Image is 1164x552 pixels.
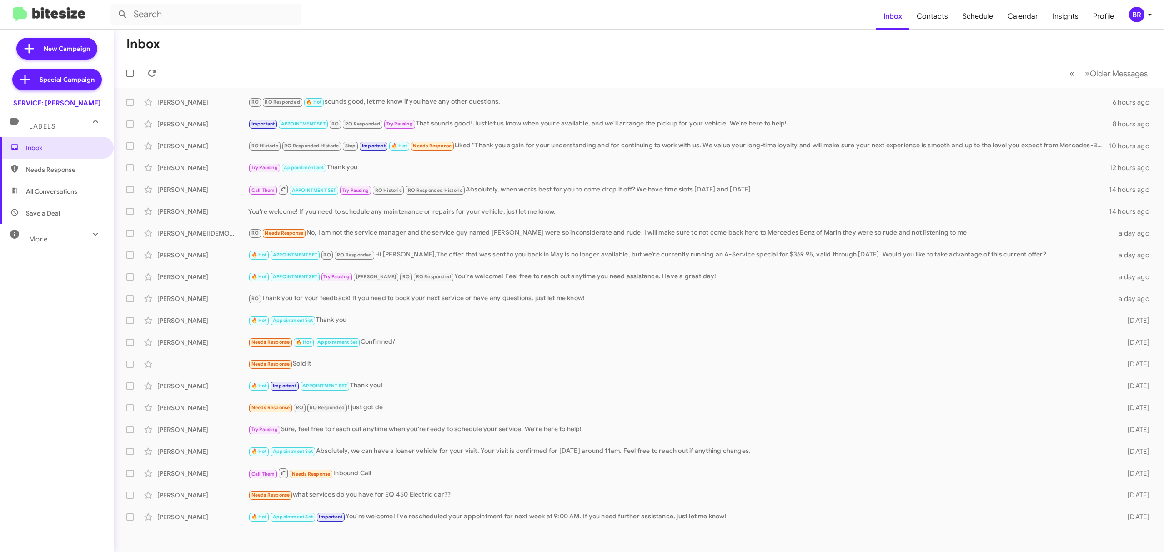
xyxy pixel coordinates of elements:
span: Try Pausing [386,121,413,127]
div: [PERSON_NAME] [157,381,248,391]
div: Sold it [248,359,1110,369]
div: sounds good, let me know if you have any other questions. [248,97,1110,107]
span: 🔥 Hot [251,252,267,258]
span: APPOINTMENT SET [273,274,317,280]
span: RO [251,99,259,105]
div: That sounds good! Just let us know when you're available, and we'll arrange the pickup for your v... [248,119,1110,129]
span: RO Responded [416,274,451,280]
div: a day ago [1110,272,1157,281]
div: [PERSON_NAME] [157,120,248,129]
div: Thank you for your feedback! If you need to book your next service or have any questions, just le... [248,293,1110,304]
span: Appointment Set [273,514,313,520]
span: Stop [345,143,356,149]
div: You're welcome! If you need to schedule any maintenance or repairs for your vehicle, just let me ... [248,207,1109,216]
div: [PERSON_NAME] [157,403,248,412]
span: RO [402,274,410,280]
div: [PERSON_NAME] [157,294,248,303]
div: [PERSON_NAME] [157,447,248,456]
div: Absolutely, we can have a loaner vehicle for your visit. Your visit is confirmed for [DATE] aroun... [248,446,1110,457]
div: [DATE] [1110,491,1157,500]
span: Call Them [251,187,275,193]
div: [PERSON_NAME] [157,338,248,347]
input: Search [110,4,301,25]
span: Older Messages [1090,69,1148,79]
a: Contacts [909,3,955,30]
span: Inbox [26,143,103,152]
div: what services do you have for EQ 450 Electric car?? [248,490,1110,500]
span: 🔥 Hot [251,274,267,280]
div: You're welcome! Feel free to reach out anytime you need assistance. Have a great day! [248,271,1110,282]
span: RO Responded Historic [408,187,462,193]
span: Needs Response [251,339,290,345]
span: More [29,235,48,243]
span: RO Historic [375,187,402,193]
div: 10 hours ago [1109,141,1157,151]
a: Insights [1045,3,1086,30]
button: BR [1121,7,1154,22]
div: [DATE] [1110,360,1157,369]
a: Calendar [1000,3,1045,30]
span: Important [251,121,275,127]
div: [PERSON_NAME] [157,512,248,522]
div: [PERSON_NAME] [157,272,248,281]
div: [PERSON_NAME] [157,141,248,151]
span: Needs Response [26,165,103,174]
span: 🔥 Hot [296,339,311,345]
div: You're welcome! I've rescheduled your appointment for next week at 9:00 AM. If you need further a... [248,512,1110,522]
span: 🔥 Hot [251,383,267,389]
div: 6 hours ago [1110,98,1157,107]
span: Important [273,383,296,389]
span: All Conversations [26,187,77,196]
span: New Campaign [44,44,90,53]
span: APPOINTMENT SET [302,383,347,389]
div: [PERSON_NAME] [157,491,248,500]
div: [PERSON_NAME] [157,163,248,172]
div: 12 hours ago [1109,163,1157,172]
div: Sure, feel free to reach out anytime when you're ready to schedule your service. We're here to help! [248,424,1110,435]
div: [PERSON_NAME] [157,251,248,260]
span: Try Pausing [251,165,278,171]
div: 14 hours ago [1109,207,1157,216]
span: Save a Deal [26,209,60,218]
div: 8 hours ago [1110,120,1157,129]
div: BR [1129,7,1144,22]
span: » [1085,68,1090,79]
span: Needs Response [251,405,290,411]
div: Inbound Call [248,467,1110,479]
span: Needs Response [251,361,290,367]
span: RO Responded [345,121,380,127]
span: 🔥 Hot [391,143,407,149]
div: [PERSON_NAME] [157,207,248,216]
span: Appointment Set [284,165,324,171]
span: Profile [1086,3,1121,30]
div: a day ago [1110,229,1157,238]
h1: Inbox [126,37,160,51]
div: Confirmed/ [248,337,1110,347]
span: Appointment Set [317,339,357,345]
div: Hi [PERSON_NAME],The offer that was sent to you back in May is no longer available, but we’re cur... [248,250,1110,260]
span: Try Pausing [323,274,350,280]
span: [PERSON_NAME] [356,274,396,280]
div: a day ago [1110,294,1157,303]
div: a day ago [1110,251,1157,260]
div: [DATE] [1110,447,1157,456]
a: Schedule [955,3,1000,30]
div: I just got de [248,402,1110,413]
button: Previous [1064,64,1080,83]
span: RO Responded [337,252,372,258]
div: SERVICE: [PERSON_NAME] [13,99,100,108]
span: Needs Response [251,492,290,498]
span: 🔥 Hot [251,317,267,323]
span: RO [323,252,331,258]
span: Try Pausing [251,427,278,432]
div: [PERSON_NAME][DEMOGRAPHIC_DATA] [157,229,248,238]
a: Inbox [876,3,909,30]
a: Special Campaign [12,69,102,90]
span: Special Campaign [40,75,95,84]
span: Labels [29,122,55,130]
